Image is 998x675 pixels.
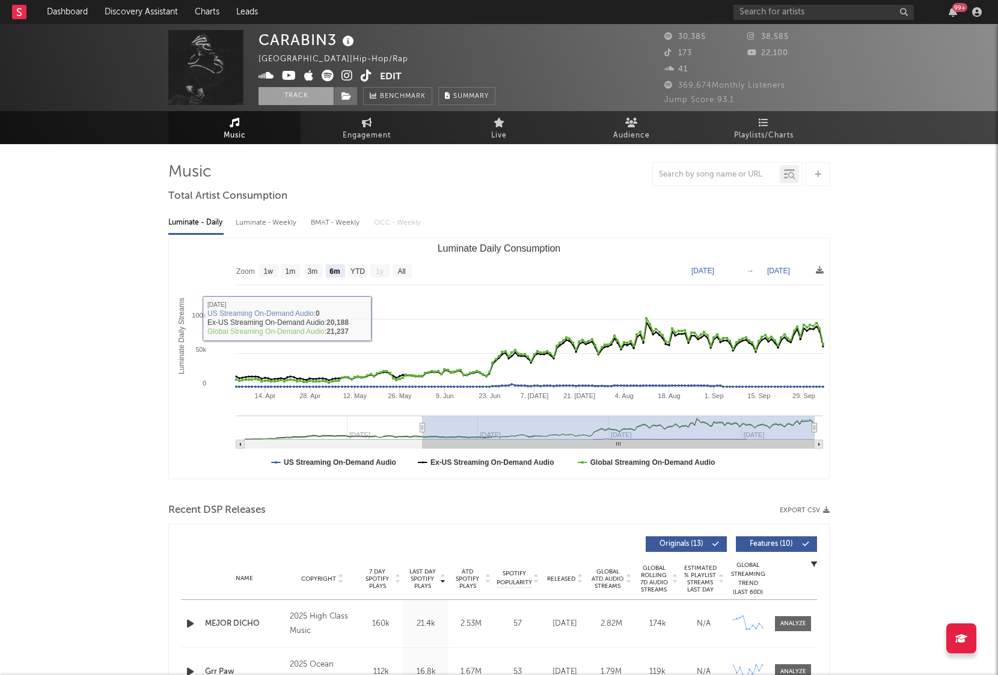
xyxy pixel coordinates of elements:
[329,267,340,276] text: 6m
[736,536,817,552] button: Features(10)
[406,568,438,590] span: Last Day Spotify Plays
[436,392,454,399] text: 9. Jun
[351,267,365,276] text: YTD
[168,503,266,518] span: Recent DSP Releases
[361,568,393,590] span: 7 Day Spotify Plays
[361,618,400,630] div: 160k
[433,111,565,144] a: Live
[406,618,445,630] div: 21.4k
[308,267,318,276] text: 3m
[301,575,336,583] span: Copyright
[613,129,650,143] span: Audience
[168,189,287,204] span: Total Artist Consumption
[747,267,754,275] text: →
[684,565,717,593] span: Estimated % Playlist Streams Last Day
[236,267,255,276] text: Zoom
[169,238,829,479] svg: Luminate Daily Consumption
[195,346,206,353] text: 50k
[952,3,967,12] div: 99 +
[453,93,489,100] span: Summary
[290,610,355,638] div: 2025 High Class Music
[591,618,631,630] div: 2.82M
[452,568,483,590] span: ATD Spotify Plays
[615,392,634,399] text: 4. Aug
[767,267,790,275] text: [DATE]
[497,569,532,587] span: Spotify Popularity
[747,49,788,57] span: 22,100
[343,392,367,399] text: 12. May
[168,213,224,233] div: Luminate - Daily
[658,392,680,399] text: 18. Aug
[684,618,724,630] div: N/A
[491,129,507,143] span: Live
[521,392,549,399] text: 7. [DATE]
[264,267,274,276] text: 1w
[380,70,402,85] button: Edit
[224,129,246,143] span: Music
[691,267,714,275] text: [DATE]
[497,618,539,630] div: 57
[397,267,405,276] text: All
[705,392,724,399] text: 1. Sep
[646,536,727,552] button: Originals(13)
[792,392,815,399] text: 29. Sep
[236,213,299,233] div: Luminate - Weekly
[747,392,770,399] text: 15. Sep
[664,49,692,57] span: 173
[259,30,357,50] div: CARABIN3
[259,52,422,67] div: [GEOGRAPHIC_DATA] | Hip-Hop/Rap
[286,267,296,276] text: 1m
[299,392,320,399] text: 28. Apr
[637,565,670,593] span: Global Rolling 7D Audio Streams
[664,82,785,89] span: 369,674 Monthly Listeners
[744,540,799,548] span: Features ( 10 )
[747,33,789,41] span: 38,585
[284,458,396,467] text: US Streaming On-Demand Audio
[177,298,186,374] text: Luminate Daily Streams
[205,618,284,630] a: MEJOR DICHO
[730,561,766,597] div: Global Streaming Trend (Last 60D)
[205,574,284,583] div: Name
[479,392,500,399] text: 23. Jun
[452,618,491,630] div: 2.53M
[590,458,715,467] text: Global Streaming On-Demand Audio
[545,618,585,630] div: [DATE]
[363,87,432,105] a: Benchmark
[664,65,688,73] span: 41
[438,243,561,253] text: Luminate Daily Consumption
[376,267,384,276] text: 1y
[733,5,914,20] input: Search for artists
[697,111,830,144] a: Playlists/Charts
[192,312,206,319] text: 100k
[664,96,734,104] span: Jump Score: 93.1
[388,392,412,399] text: 26. May
[168,111,301,144] a: Music
[311,213,362,233] div: BMAT - Weekly
[430,458,554,467] text: Ex-US Streaming On-Demand Audio
[547,575,575,583] span: Released
[664,33,706,41] span: 30,385
[591,568,624,590] span: Global ATD Audio Streams
[563,392,595,399] text: 21. [DATE]
[653,170,780,180] input: Search by song name or URL
[203,380,206,387] text: 0
[565,111,697,144] a: Audience
[343,129,391,143] span: Engagement
[438,87,495,105] button: Summary
[380,89,426,104] span: Benchmark
[301,111,433,144] a: Engagement
[949,7,957,17] button: 99+
[259,87,334,105] button: Track
[734,129,794,143] span: Playlists/Charts
[654,540,709,548] span: Originals ( 13 )
[637,618,678,630] div: 174k
[780,507,830,514] button: Export CSV
[255,392,276,399] text: 14. Apr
